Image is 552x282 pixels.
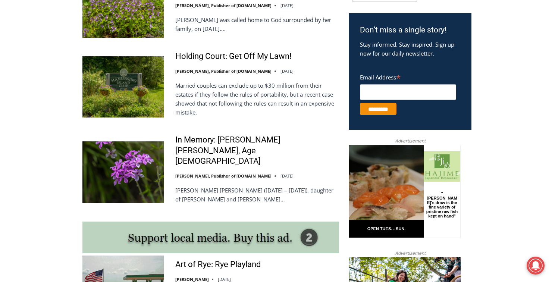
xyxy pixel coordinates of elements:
a: Art of Rye: Rye Playland [175,259,261,270]
label: Email Address [360,70,456,83]
a: Open Tues. - Sun. [PHONE_NUMBER] [0,75,75,93]
time: [DATE] [218,276,231,282]
span: Advertisement [388,250,433,257]
a: In Memory: [PERSON_NAME] [PERSON_NAME], Age [DEMOGRAPHIC_DATA] [175,135,339,167]
span: Open Tues. - Sun. [PHONE_NUMBER] [2,77,73,105]
a: [PERSON_NAME], Publisher of [DOMAIN_NAME] [175,68,272,74]
span: Intern @ [DOMAIN_NAME] [195,74,346,91]
div: "At the 10am stand-up meeting, each intern gets a chance to take [PERSON_NAME] and the other inte... [188,0,352,72]
a: Holding Court: Get Off My Lawn! [175,51,292,62]
img: In Memory: Barbara Porter Schofield, Age 90 [82,141,164,203]
a: [PERSON_NAME], Publisher of [DOMAIN_NAME] [175,173,272,179]
time: [DATE] [280,68,294,74]
img: Holding Court: Get Off My Lawn! [82,56,164,117]
p: Stay informed. Stay inspired. Sign up now for our daily newsletter. [360,40,460,58]
a: Intern @ [DOMAIN_NAME] [179,72,361,93]
time: [DATE] [280,173,294,179]
p: [PERSON_NAME] was called home to God surrounded by her family, on [DATE]…. [175,15,339,33]
a: [PERSON_NAME] [175,276,209,282]
h3: Don’t miss a single story! [360,24,460,36]
time: [DATE] [280,3,294,8]
img: support local media, buy this ad [82,222,339,253]
a: [PERSON_NAME], Publisher of [DOMAIN_NAME] [175,3,272,8]
p: Married couples can exclude up to $30 million from their estates if they follow the rules of port... [175,81,339,117]
span: Advertisement [388,137,433,144]
div: "[PERSON_NAME]'s draw is the fine variety of pristine raw fish kept on hand" [77,47,110,89]
p: [PERSON_NAME] [PERSON_NAME] ([DATE] – [DATE]), daughter of [PERSON_NAME] and [PERSON_NAME]… [175,186,339,204]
